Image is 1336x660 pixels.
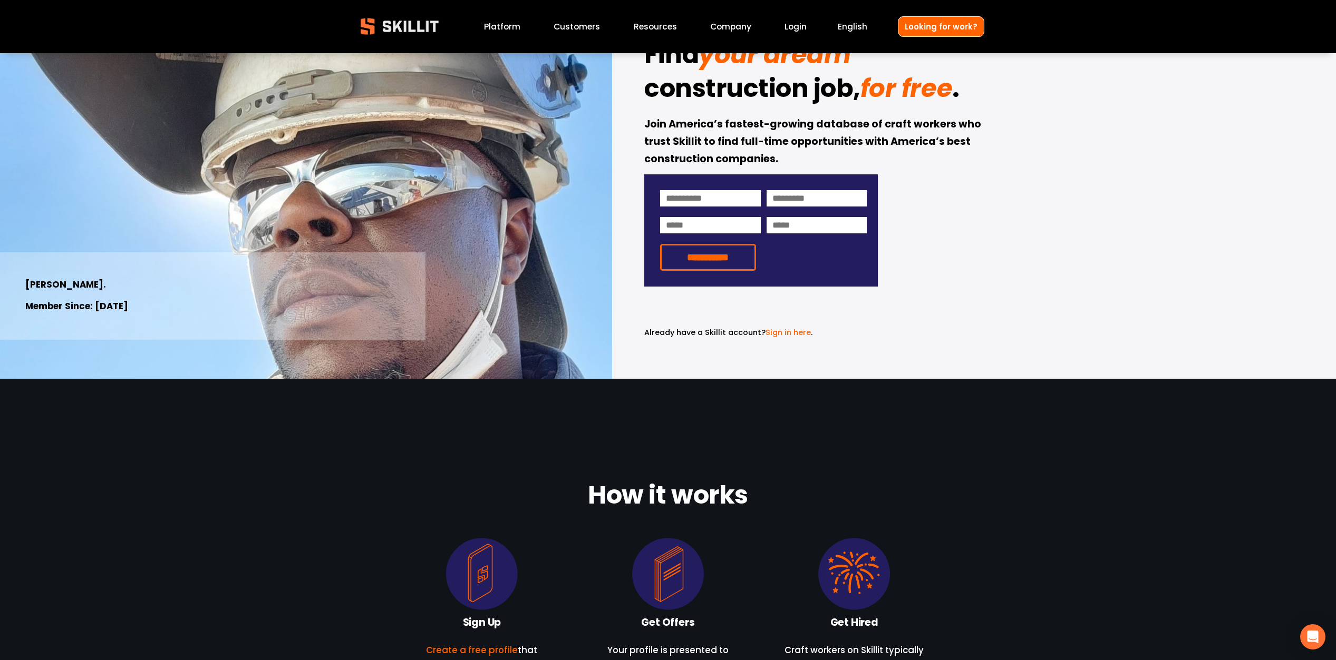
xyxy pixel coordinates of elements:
[699,37,850,72] em: your dream
[641,615,694,632] strong: Get Offers
[952,69,960,112] strong: .
[830,615,878,632] strong: Get Hired
[634,21,677,33] span: Resources
[463,615,501,632] strong: Sign Up
[838,19,867,34] div: language picker
[766,327,811,338] a: Sign in here
[554,19,600,34] a: Customers
[860,71,952,106] em: for free
[644,35,699,78] strong: Find
[898,16,984,37] a: Looking for work?
[352,11,448,42] img: Skillit
[1300,624,1325,649] div: Open Intercom Messenger
[644,327,878,339] p: .
[588,476,748,519] strong: How it works
[25,299,128,314] strong: Member Since: [DATE]
[634,19,677,34] a: folder dropdown
[484,19,520,34] a: Platform
[838,21,867,33] span: English
[785,19,807,34] a: Login
[25,278,106,293] strong: [PERSON_NAME].
[644,116,983,168] strong: Join America’s fastest-growing database of craft workers who trust Skillit to find full-time oppo...
[644,327,766,338] span: Already have a Skillit account?
[644,69,860,112] strong: construction job,
[426,644,518,656] a: Create a free profile
[710,19,751,34] a: Company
